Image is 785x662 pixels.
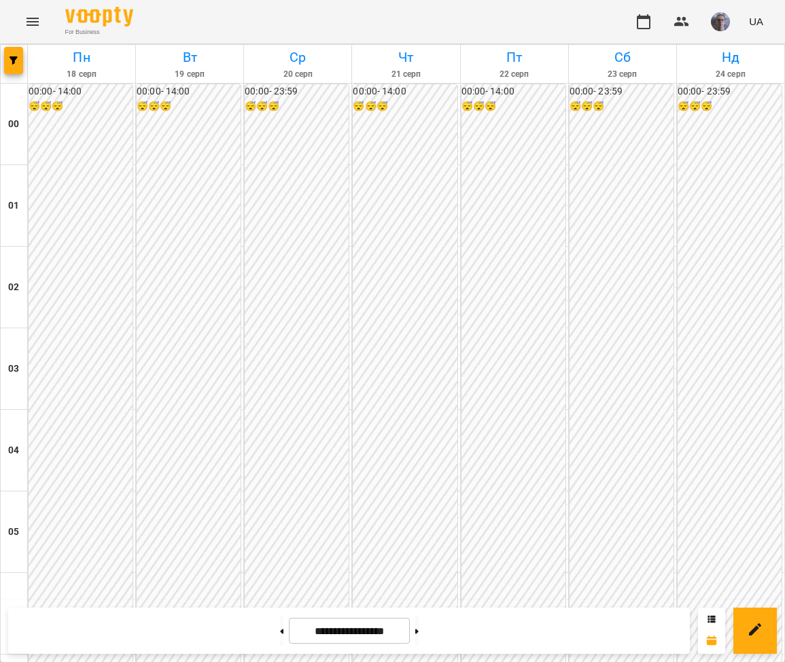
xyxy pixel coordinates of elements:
h6: Пт [463,47,566,68]
h6: Чт [354,47,457,68]
h6: 20 серп [246,68,349,81]
span: UA [749,14,763,29]
h6: 😴😴😴 [29,99,133,114]
h6: 18 серп [30,68,133,81]
h6: 00:00 - 14:00 [461,84,565,99]
h6: Сб [571,47,674,68]
h6: 00:00 - 14:00 [353,84,457,99]
h6: 00:00 - 23:59 [678,84,782,99]
h6: 21 серп [354,68,457,81]
h6: 23 серп [571,68,674,81]
h6: 😴😴😴 [570,99,674,114]
h6: 😴😴😴 [461,99,565,114]
h6: 00:00 - 23:59 [570,84,674,99]
h6: 03 [8,362,19,377]
h6: 00:00 - 14:00 [137,84,241,99]
img: Voopty Logo [65,7,133,27]
h6: Ср [246,47,349,68]
h6: Вт [138,47,241,68]
h6: 24 серп [679,68,782,81]
h6: 05 [8,525,19,540]
h6: 😴😴😴 [137,99,241,114]
h6: 😴😴😴 [678,99,782,114]
h6: Нд [679,47,782,68]
h6: 😴😴😴 [353,99,457,114]
span: For Business [65,28,133,37]
h6: 00:00 - 23:59 [245,84,349,99]
h6: 01 [8,198,19,213]
h6: 22 серп [463,68,566,81]
h6: 19 серп [138,68,241,81]
h6: 😴😴😴 [245,99,349,114]
button: Menu [16,5,49,38]
h6: 00 [8,117,19,132]
img: 19d94804d5291231ef386f403e68605f.jpg [711,12,730,31]
h6: 04 [8,443,19,458]
h6: 00:00 - 14:00 [29,84,133,99]
h6: 02 [8,280,19,295]
h6: Пн [30,47,133,68]
button: UA [744,9,769,34]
